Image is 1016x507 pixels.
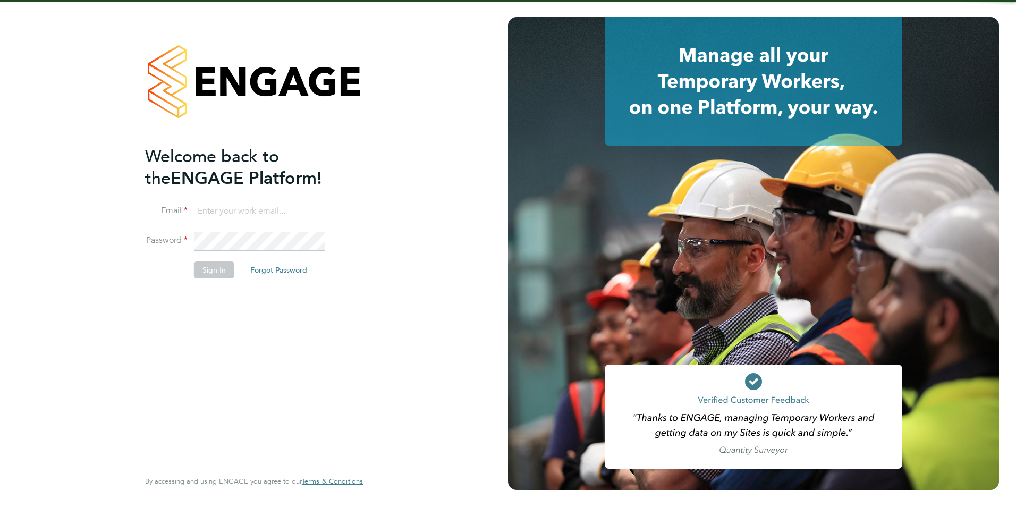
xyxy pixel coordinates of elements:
span: Welcome back to the [145,146,279,189]
h2: ENGAGE Platform! [145,146,352,189]
span: By accessing and using ENGAGE you agree to our [145,477,363,486]
label: Email [145,205,188,216]
input: Enter your work email... [194,202,325,221]
a: Terms & Conditions [302,477,363,486]
label: Password [145,235,188,246]
button: Sign In [194,261,234,278]
button: Forgot Password [242,261,316,278]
